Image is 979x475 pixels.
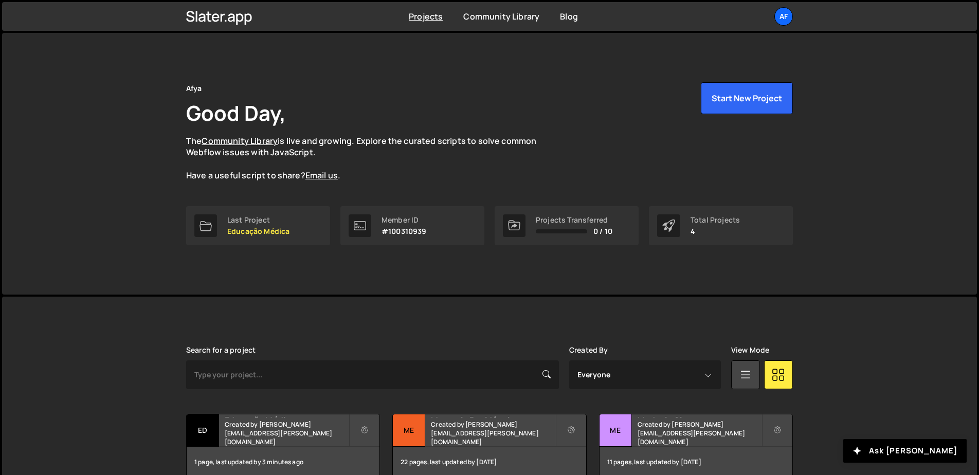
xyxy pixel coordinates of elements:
[393,414,425,447] div: Me
[186,346,256,354] label: Search for a project
[731,346,769,354] label: View Mode
[186,82,202,95] div: Afya
[691,227,740,235] p: 4
[431,414,555,417] h2: Mentoria Residência
[691,216,740,224] div: Total Projects
[382,216,427,224] div: Member ID
[638,414,762,417] h2: Medcel - Site
[843,439,967,463] button: Ask [PERSON_NAME]
[382,227,427,235] p: #100310939
[774,7,793,26] a: Af
[227,216,289,224] div: Last Project
[431,420,555,446] small: Created by [PERSON_NAME][EMAIL_ADDRESS][PERSON_NAME][DOMAIN_NAME]
[227,227,289,235] p: Educação Médica
[186,206,330,245] a: Last Project Educação Médica
[701,82,793,114] button: Start New Project
[593,227,612,235] span: 0 / 10
[569,346,608,354] label: Created By
[600,414,632,447] div: Me
[202,135,278,147] a: Community Library
[186,99,286,127] h1: Good Day,
[186,135,556,181] p: The is live and growing. Explore the curated scripts to solve common Webflow issues with JavaScri...
[560,11,578,22] a: Blog
[638,420,762,446] small: Created by [PERSON_NAME][EMAIL_ADDRESS][PERSON_NAME][DOMAIN_NAME]
[186,360,559,389] input: Type your project...
[409,11,443,22] a: Projects
[305,170,338,181] a: Email us
[187,414,219,447] div: Ed
[536,216,612,224] div: Projects Transferred
[225,414,349,417] h2: Educação Médica
[225,420,349,446] small: Created by [PERSON_NAME][EMAIL_ADDRESS][PERSON_NAME][DOMAIN_NAME]
[463,11,539,22] a: Community Library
